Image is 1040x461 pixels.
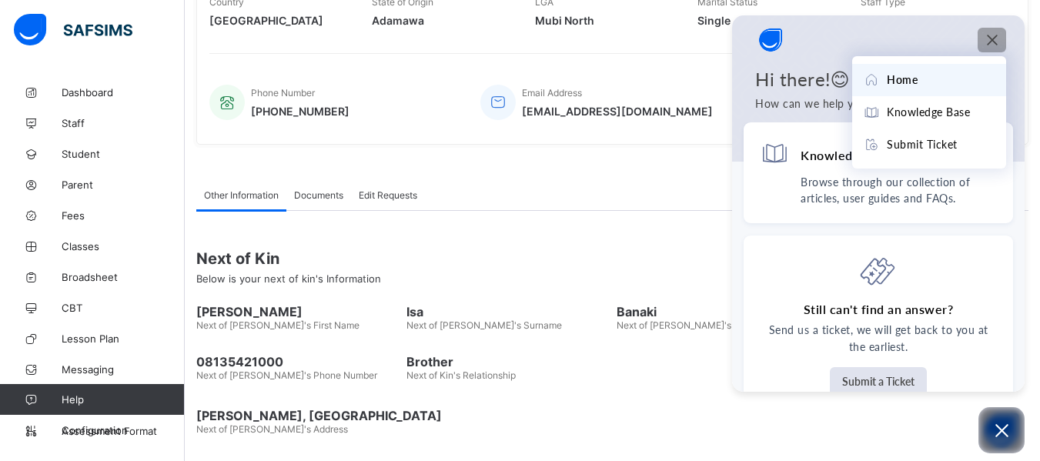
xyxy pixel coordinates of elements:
[978,407,1025,453] button: Open asap
[62,148,185,160] span: Student
[406,354,609,369] span: Brother
[14,14,132,46] img: safsims
[761,322,996,356] p: Send us a ticket, we will get back to you at the earliest.
[617,304,819,319] span: Banaki
[62,424,184,436] span: Configuration
[982,32,1002,48] div: Modules Menu
[204,189,279,201] span: Other Information
[209,14,349,27] span: [GEOGRAPHIC_DATA]
[62,86,185,99] span: Dashboard
[196,423,348,435] span: Next of [PERSON_NAME]'s Address
[62,363,185,376] span: Messaging
[62,240,185,252] span: Classes
[755,25,786,55] span: Company logo
[406,319,562,331] span: Next of [PERSON_NAME]'s Surname
[801,147,898,163] h4: Knowledge Base
[755,68,1002,91] h1: Hi there!😊
[62,117,185,129] span: Staff
[251,87,315,99] span: Phone Number
[294,189,343,201] span: Documents
[522,105,713,118] span: [EMAIL_ADDRESS][DOMAIN_NAME]
[755,25,786,55] img: logo
[522,87,582,99] span: Email Address
[359,189,417,201] span: Edit Requests
[804,301,954,318] h4: Still can't find an answer?
[887,104,970,121] span: Knowledge Base
[62,302,185,314] span: CBT
[196,272,381,285] span: Below is your next of kin's Information
[62,332,185,345] span: Lesson Plan
[406,304,609,319] span: Isa
[535,14,674,27] span: Mubi North
[744,122,1013,223] div: Knowledge BaseBrowse through our collection of articles, user guides and FAQs.
[62,179,185,191] span: Parent
[62,271,185,283] span: Broadsheet
[406,369,516,381] span: Next of Kin's Relationship
[196,249,1028,268] span: Next of Kin
[372,14,511,27] span: Adamawa
[801,174,996,206] p: Browse through our collection of articles, user guides and FAQs.
[887,72,918,89] span: Home
[861,14,1000,27] span: ACADEMIC
[196,304,399,319] span: [PERSON_NAME]
[196,408,1028,423] span: [PERSON_NAME], [GEOGRAPHIC_DATA]
[251,105,349,118] span: [PHONE_NUMBER]
[62,209,185,222] span: Fees
[887,136,958,153] span: Submit Ticket
[830,367,927,396] button: Submit a Ticket
[617,319,785,331] span: Next of [PERSON_NAME]'s Other Name
[755,95,1002,112] p: How can we help you [DATE]?
[697,14,837,27] span: Single
[196,354,399,369] span: 08135421000
[62,393,184,406] span: Help
[196,369,377,381] span: Next of [PERSON_NAME]'s Phone Number
[196,319,359,331] span: Next of [PERSON_NAME]'s First Name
